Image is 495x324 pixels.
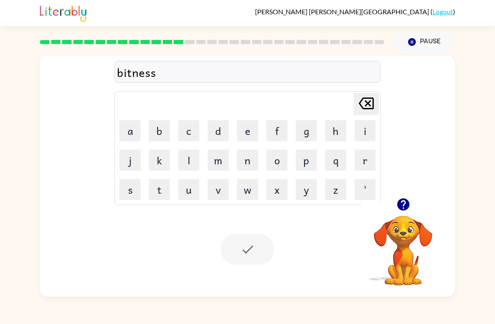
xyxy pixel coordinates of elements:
[40,3,86,22] img: Literably
[296,150,317,171] button: p
[178,150,199,171] button: l
[237,150,258,171] button: n
[117,63,378,81] div: bitness
[178,179,199,200] button: u
[325,120,346,141] button: h
[296,120,317,141] button: g
[394,32,455,52] button: Pause
[149,179,170,200] button: t
[178,120,199,141] button: c
[325,179,346,200] button: z
[354,179,375,200] button: '
[354,150,375,171] button: r
[432,8,453,16] a: Logout
[361,203,445,287] video: Your browser must support playing .mp4 files to use Literably. Please try using another browser.
[325,150,346,171] button: q
[237,179,258,200] button: w
[120,150,141,171] button: j
[120,120,141,141] button: a
[266,120,287,141] button: f
[120,179,141,200] button: s
[354,120,375,141] button: i
[296,179,317,200] button: y
[208,150,229,171] button: m
[237,120,258,141] button: e
[266,150,287,171] button: o
[149,120,170,141] button: b
[208,179,229,200] button: v
[149,150,170,171] button: k
[208,120,229,141] button: d
[266,179,287,200] button: x
[255,8,455,16] div: ( )
[255,8,430,16] span: [PERSON_NAME] [PERSON_NAME][GEOGRAPHIC_DATA]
